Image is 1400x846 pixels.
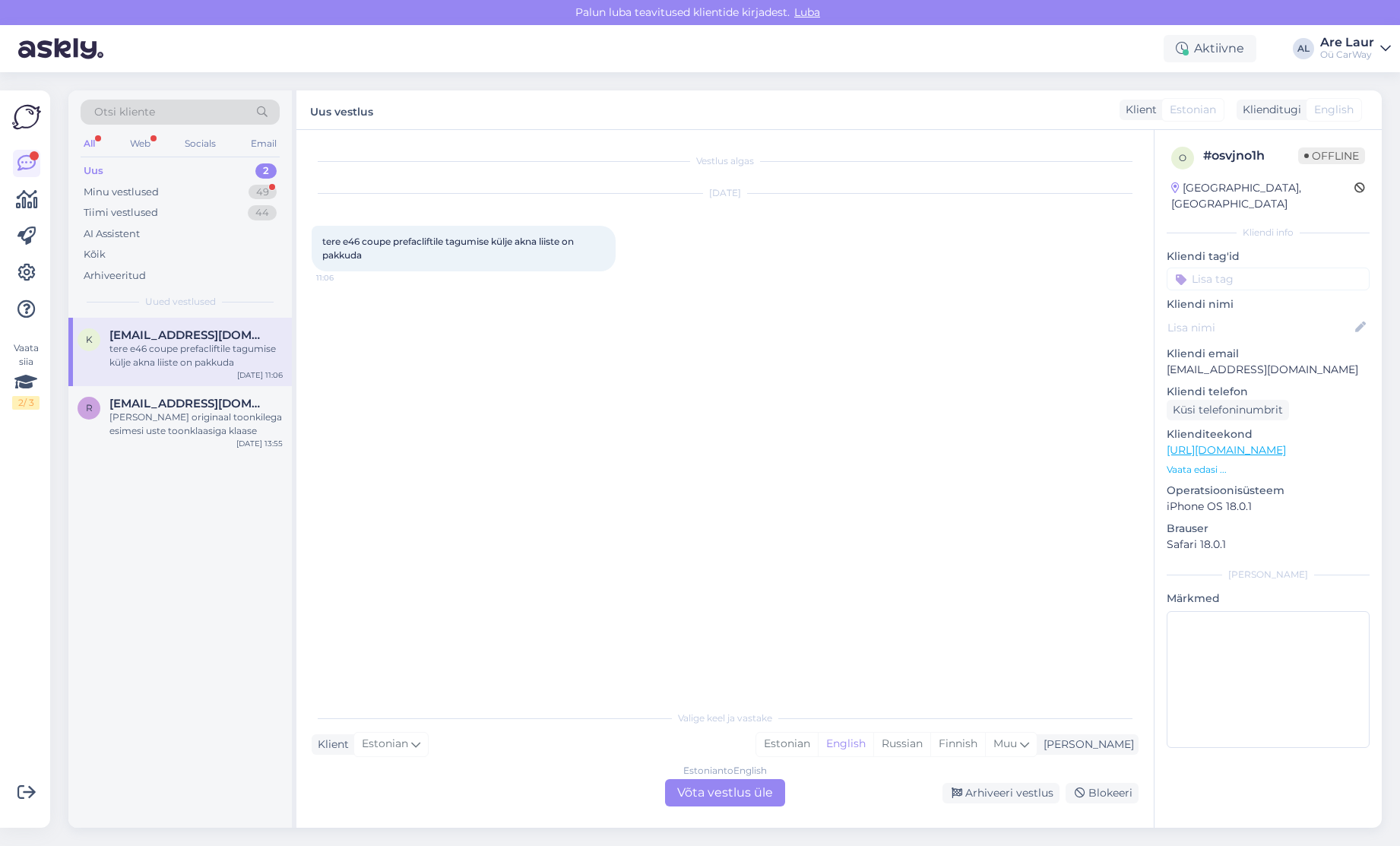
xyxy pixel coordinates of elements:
div: Valige keel ja vastake [312,711,1139,725]
div: Blokeeri [1066,783,1139,803]
div: # osvjno1h [1203,147,1298,165]
span: o [1179,152,1186,163]
div: tere e46 coupe prefacliftile tagumise külje akna liiste on pakkuda [109,342,283,369]
div: Oü CarWay [1320,49,1374,61]
div: Küsi telefoninumbrit [1167,400,1289,420]
div: [PERSON_NAME] [1037,737,1134,753]
div: Kliendi info [1167,226,1370,239]
span: k [86,334,93,345]
p: Kliendi telefon [1167,384,1370,400]
div: Klient [312,737,349,753]
p: Vaata edasi ... [1167,463,1370,477]
div: Arhiveeritud [84,268,146,284]
div: Finnish [930,733,985,756]
div: Vestlus algas [312,154,1139,168]
div: AI Assistent [84,227,140,242]
div: [PERSON_NAME] originaal toonkilega esimesi uste toonklaasiga klaase [109,410,283,438]
label: Uus vestlus [310,100,373,120]
p: Klienditeekond [1167,426,1370,442]
span: 11:06 [316,272,373,284]
div: [GEOGRAPHIC_DATA], [GEOGRAPHIC_DATA] [1171,180,1354,212]
div: [DATE] [312,186,1139,200]
div: Vaata siia [12,341,40,410]
div: Uus [84,163,103,179]
div: [DATE] 13:55 [236,438,283,449]
span: Offline [1298,147,1365,164]
div: Kõik [84,247,106,262]
p: Kliendi email [1167,346,1370,362]
div: Are Laur [1320,36,1374,49]
span: Estonian [1170,102,1216,118]
p: Safari 18.0.1 [1167,537,1370,553]
div: Estonian to English [683,764,767,778]
div: 49 [249,185,277,200]
div: Tiimi vestlused [84,205,158,220]
p: Märkmed [1167,591,1370,607]
p: Brauser [1167,521,1370,537]
div: Klienditugi [1237,102,1301,118]
div: 44 [248,205,277,220]
input: Lisa tag [1167,268,1370,290]
div: Klient [1120,102,1157,118]
a: Are LaurOü CarWay [1320,36,1391,61]
div: Socials [182,134,219,154]
div: Arhiveeri vestlus [942,783,1060,803]
div: [DATE] 11:06 [237,369,283,381]
div: [PERSON_NAME] [1167,568,1370,581]
div: Võta vestlus üle [665,779,785,806]
input: Lisa nimi [1167,319,1352,336]
span: raivelr@gmail.com [109,397,268,410]
div: English [818,733,873,756]
span: Otsi kliente [94,104,155,120]
a: [URL][DOMAIN_NAME] [1167,443,1286,457]
span: tere e46 coupe prefacliftile tagumise külje akna liiste on pakkuda [322,236,576,261]
div: Web [127,134,154,154]
span: kontusjuho@gmail.com [109,328,268,342]
p: Operatsioonisüsteem [1167,483,1370,499]
div: Email [248,134,280,154]
p: Kliendi tag'id [1167,249,1370,265]
span: r [86,402,93,413]
img: Askly Logo [12,103,41,131]
p: iPhone OS 18.0.1 [1167,499,1370,515]
div: 2 [255,163,277,179]
span: Estonian [362,736,408,753]
div: AL [1293,38,1314,59]
div: Aktiivne [1164,35,1256,62]
div: Estonian [756,733,818,756]
div: Minu vestlused [84,185,159,200]
p: Kliendi nimi [1167,296,1370,312]
span: English [1314,102,1354,118]
span: Muu [993,737,1017,750]
span: Luba [790,5,825,19]
span: Uued vestlused [145,295,216,309]
p: [EMAIL_ADDRESS][DOMAIN_NAME] [1167,362,1370,378]
div: 2 / 3 [12,396,40,410]
div: All [81,134,98,154]
div: Russian [873,733,930,756]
